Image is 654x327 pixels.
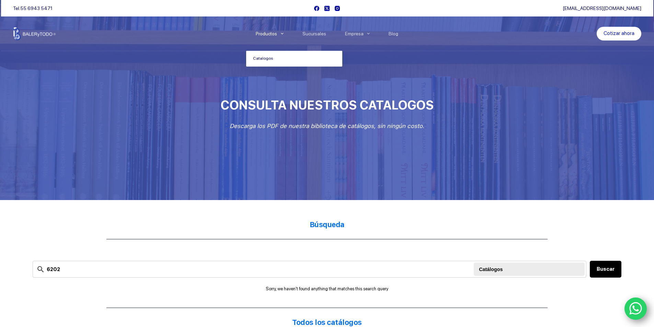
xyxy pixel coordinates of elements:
a: Instagram [335,6,340,11]
a: [EMAIL_ADDRESS][DOMAIN_NAME] [563,5,641,11]
a: X (Twitter) [324,6,330,11]
a: WhatsApp [624,297,647,320]
strong: Búsqueda [310,220,345,229]
input: Search files... [33,261,586,278]
a: Catalogos [246,51,342,67]
img: Balerytodo [13,27,56,40]
button: Buscar [590,261,621,278]
span: CONSULTA NUESTROS CATALOGOS [220,98,434,113]
a: Facebook [314,6,319,11]
nav: Menu Principal [246,16,408,51]
img: search-24.svg [36,265,45,273]
a: 55 6943 5471 [20,5,53,11]
a: Cotizar ahora [597,27,641,40]
span: Tel. [13,5,53,11]
em: Descarga los PDF de nuestra biblioteca de catálogos, sin ningún costo. [230,122,424,129]
strong: Todos los catálogos [292,318,362,327]
p: Sorry, we haven't found anything that matches this search query [33,286,621,291]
